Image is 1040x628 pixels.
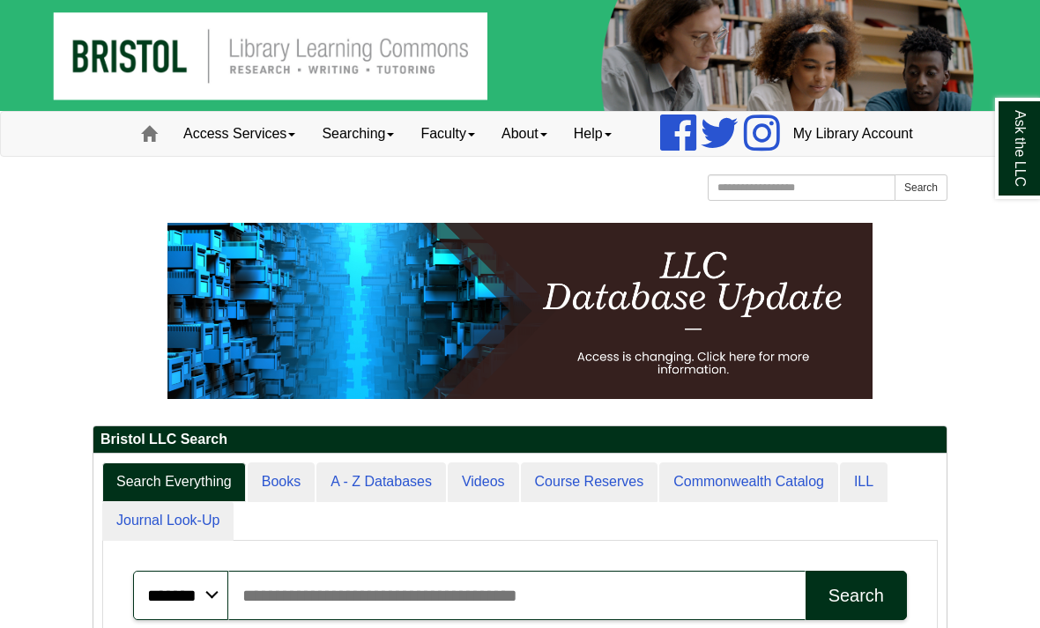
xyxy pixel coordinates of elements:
a: Course Reserves [521,462,658,502]
a: My Library Account [780,112,926,156]
a: Search Everything [102,462,246,502]
img: HTML tutorial [167,223,873,399]
a: Books [248,462,315,502]
a: Journal Look-Up [102,501,234,541]
a: ILL [840,462,888,502]
a: About [488,112,561,156]
a: Commonwealth Catalog [659,462,838,502]
button: Search [895,174,947,201]
button: Search [806,571,907,620]
h2: Bristol LLC Search [93,426,947,454]
div: Search [828,586,884,606]
a: Faculty [407,112,488,156]
a: A - Z Databases [316,462,446,502]
a: Videos [448,462,519,502]
a: Help [561,112,625,156]
a: Access Services [170,112,308,156]
a: Searching [308,112,407,156]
